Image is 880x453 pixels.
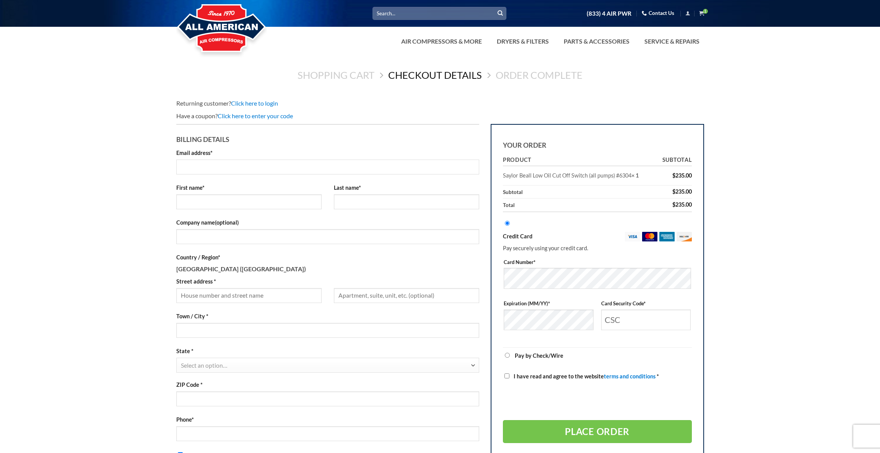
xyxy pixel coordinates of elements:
label: Card Security Code [601,300,691,308]
label: Email address [176,148,480,157]
a: Service & Repairs [640,34,704,49]
span: $ [672,201,675,208]
input: House number and street name [176,288,322,303]
label: Card Number [504,258,691,266]
strong: × 1 [631,172,639,179]
a: Parts & Accessories [559,34,634,49]
a: Shopping Cart [298,69,374,81]
label: Phone [176,415,480,424]
bdi: 235.00 [672,172,692,179]
button: Place order [503,420,692,443]
img: discover [677,232,692,241]
a: Login [685,8,690,18]
label: Expiration (MM/YY) [504,300,594,308]
nav: Checkout steps [176,63,704,87]
img: visa [625,232,640,241]
th: Subtotal [656,154,692,167]
span: (optional) [215,219,239,226]
img: amex [659,232,675,241]
input: I have read and agree to the websiteterms and conditions * [504,373,509,378]
bdi: 235.00 [672,188,692,195]
bdi: 235.00 [672,201,692,208]
div: Returning customer? [176,98,704,108]
button: Submit [494,8,506,19]
a: Click here to login [231,99,278,107]
span: I have read and agree to the website [514,373,656,380]
h3: Your order [503,136,692,151]
p: Pay securely using your credit card. [503,244,692,253]
span: $ [672,172,675,179]
iframe: reCAPTCHA [503,386,619,416]
input: Apartment, suite, unit, etc. (optional) [334,288,479,303]
input: CSC [601,310,691,330]
a: View cart [699,8,704,18]
label: First name [176,183,322,192]
input: Search… [372,7,506,20]
label: Town / City [176,312,480,321]
th: Product [503,154,656,167]
fieldset: Payment Info [504,255,691,341]
label: Company name [176,218,480,227]
strong: [GEOGRAPHIC_DATA] ([GEOGRAPHIC_DATA]) [176,265,306,272]
a: (833) 4 AIR PWR [587,7,631,20]
a: Dryers & Filters [492,34,553,49]
label: ZIP Code [176,380,480,389]
span: Select an option… [181,362,227,369]
td: Saylor Beall Low Oil Cut Off Switch (all pumps) #6304 [503,166,656,186]
th: Total [503,199,656,212]
th: Subtotal [503,186,656,199]
a: Contact Us [642,7,674,19]
img: mastercard [642,232,657,241]
a: terms and conditions [604,373,656,380]
a: Air Compressors & More [397,34,486,49]
label: Country / Region [176,253,480,262]
div: Have a coupon? [176,111,704,121]
span: $ [672,188,675,195]
a: Enter your coupon code [218,112,293,119]
label: Credit Card [503,232,692,241]
h3: Billing details [176,130,480,145]
label: Pay by Check/Wire [515,352,563,359]
label: State [176,347,480,355]
label: Last name [334,183,479,192]
span: State [176,358,480,373]
label: Street address [176,277,322,286]
a: Checkout details [388,69,482,81]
